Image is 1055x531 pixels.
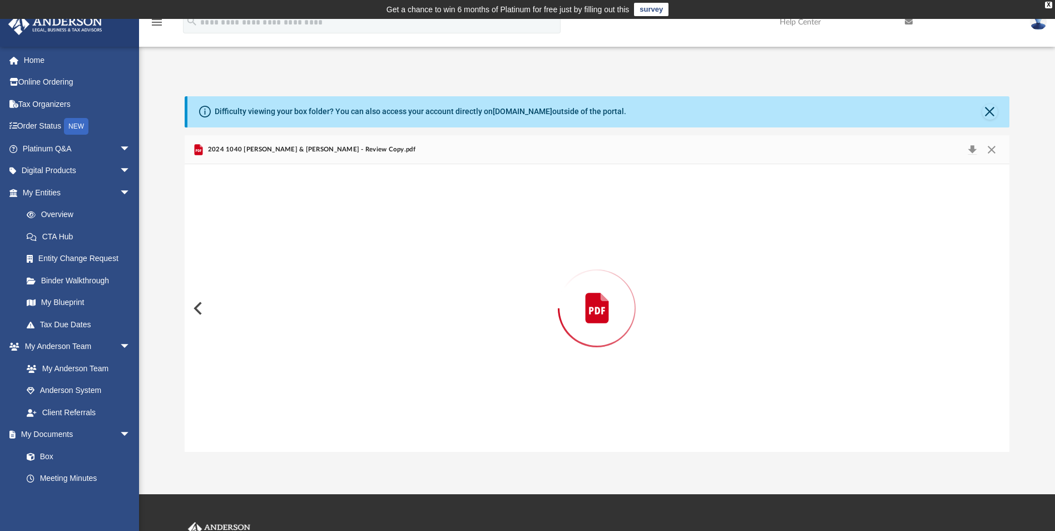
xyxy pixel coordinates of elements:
[387,3,630,16] div: Get a chance to win 6 months of Platinum for free just by filling out this
[120,424,142,446] span: arrow_drop_down
[1045,2,1052,8] div: close
[8,336,142,358] a: My Anderson Teamarrow_drop_down
[185,135,1009,452] div: Preview
[8,115,147,138] a: Order StatusNEW
[16,313,147,336] a: Tax Due Dates
[120,137,142,160] span: arrow_drop_down
[16,292,142,314] a: My Blueprint
[982,142,1002,158] button: Close
[185,293,209,324] button: Previous File
[8,49,147,71] a: Home
[982,104,998,120] button: Close
[16,357,136,380] a: My Anderson Team
[8,137,147,160] a: Platinum Q&Aarrow_drop_down
[120,181,142,204] span: arrow_drop_down
[120,160,142,183] span: arrow_drop_down
[16,269,147,292] a: Binder Walkthrough
[8,160,147,182] a: Digital Productsarrow_drop_down
[120,336,142,358] span: arrow_drop_down
[493,107,552,116] a: [DOMAIN_NAME]
[8,93,147,115] a: Tax Organizers
[16,401,142,424] a: Client Referrals
[16,489,136,512] a: Forms Library
[634,3,668,16] a: survey
[150,21,164,29] a: menu
[215,106,626,117] div: Difficulty viewing your box folder? You can also access your account directly on outside of the p...
[5,13,106,35] img: Anderson Advisors Platinum Portal
[16,380,142,402] a: Anderson System
[16,248,147,270] a: Entity Change Request
[150,16,164,29] i: menu
[8,181,147,204] a: My Entitiesarrow_drop_down
[16,225,147,248] a: CTA Hub
[205,145,415,155] span: 2024 1040 [PERSON_NAME] & [PERSON_NAME] - Review Copy.pdf
[16,468,142,490] a: Meeting Minutes
[8,71,147,94] a: Online Ordering
[186,15,198,27] i: search
[8,424,142,446] a: My Documentsarrow_drop_down
[962,142,982,158] button: Download
[16,204,147,226] a: Overview
[1030,14,1047,30] img: User Pic
[16,445,136,468] a: Box
[64,118,88,135] div: NEW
